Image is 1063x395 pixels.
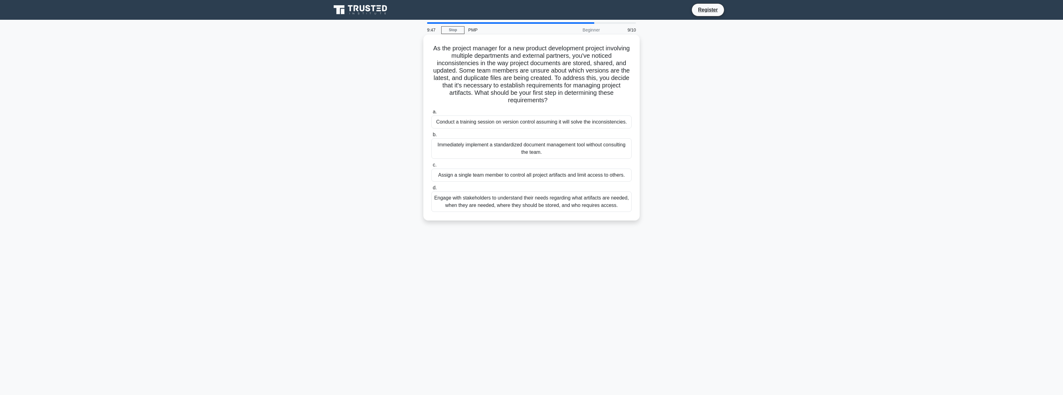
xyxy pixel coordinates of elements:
[431,116,632,128] div: Conduct a training session on version control assuming it will solve the inconsistencies.
[433,109,437,114] span: a.
[431,169,632,182] div: Assign a single team member to control all project artifacts and limit access to others.
[694,6,722,14] a: Register
[423,24,441,36] div: 9:47
[549,24,603,36] div: Beginner
[603,24,640,36] div: 9/10
[433,162,436,167] span: c.
[431,44,632,104] h5: As the project manager for a new product development project involving multiple departments and e...
[431,138,632,159] div: Immediately implement a standardized document management tool without consulting the team.
[441,26,464,34] a: Stop
[433,132,437,137] span: b.
[464,24,549,36] div: PMP
[433,185,437,190] span: d.
[431,191,632,212] div: Engage with stakeholders to understand their needs regarding what artifacts are needed, when they...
